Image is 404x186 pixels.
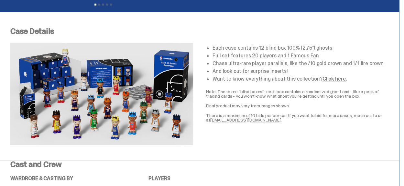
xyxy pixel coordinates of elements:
button: View slide 2 [98,4,100,5]
li: Full set features 20 players and 1 Famous Fan [213,53,389,58]
a: Click here [322,75,346,82]
p: Cast and Crew [10,161,389,168]
p: There is a maximum of 10 bids per person. If you want to bid for more cases, reach out to us at . [206,113,389,122]
button: View slide 1 [94,4,96,5]
button: View slide 3 [102,4,104,5]
p: PLAYERS [148,176,389,181]
p: Case Details [10,27,389,35]
p: Note: These are "blind boxes”: each box contains a randomized ghost and - like a pack of trading ... [206,89,389,98]
p: Final product may vary from images shown. [206,103,389,108]
li: Want to know everything about this collection? . [213,76,389,82]
button: View slide 4 [106,4,108,5]
li: Each case contains 12 blind box 100% (2.75”) ghosts [213,45,389,51]
a: [EMAIL_ADDRESS][DOMAIN_NAME] [210,117,281,123]
li: And look out for surprise inserts! [213,69,389,74]
p: WARDROBE & CASTING BY [10,176,130,181]
button: View slide 5 [110,4,112,5]
li: Chase ultra-rare player parallels, like the /10 gold crown and 1/1 fire crown [213,61,389,66]
img: NBA-Case-Details.png [10,43,193,145]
